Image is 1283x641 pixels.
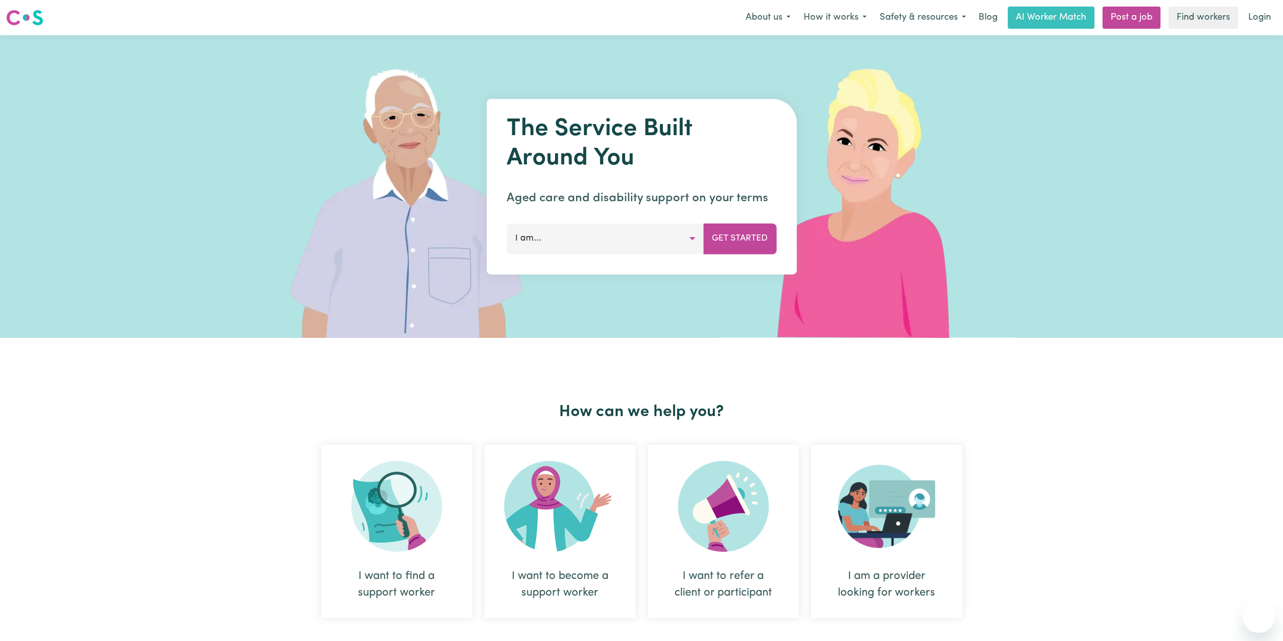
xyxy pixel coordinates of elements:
[678,461,769,552] img: Refer
[504,461,616,552] img: Become Worker
[873,7,972,28] button: Safety & resources
[811,445,962,618] div: I am a provider looking for workers
[351,461,442,552] img: Search
[1242,7,1277,29] a: Login
[509,568,612,601] div: I want to become a support worker
[1008,7,1094,29] a: AI Worker Match
[739,7,797,28] button: About us
[835,568,938,601] div: I am a provider looking for workers
[838,461,936,552] img: Provider
[507,189,776,207] p: Aged care and disability support on your terms
[507,223,704,254] button: I am...
[972,7,1004,29] a: Blog
[6,9,43,27] img: Careseekers logo
[6,6,43,29] a: Careseekers logo
[1103,7,1160,29] a: Post a job
[1169,7,1238,29] a: Find workers
[1243,601,1275,633] iframe: Button to launch messaging window
[345,568,448,601] div: I want to find a support worker
[648,445,799,618] div: I want to refer a client or participant
[672,568,775,601] div: I want to refer a client or participant
[797,7,873,28] button: How it works
[703,223,776,254] button: Get Started
[321,445,472,618] div: I want to find a support worker
[507,115,776,173] h1: The Service Built Around You
[484,445,636,618] div: I want to become a support worker
[315,402,968,422] h2: How can we help you?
